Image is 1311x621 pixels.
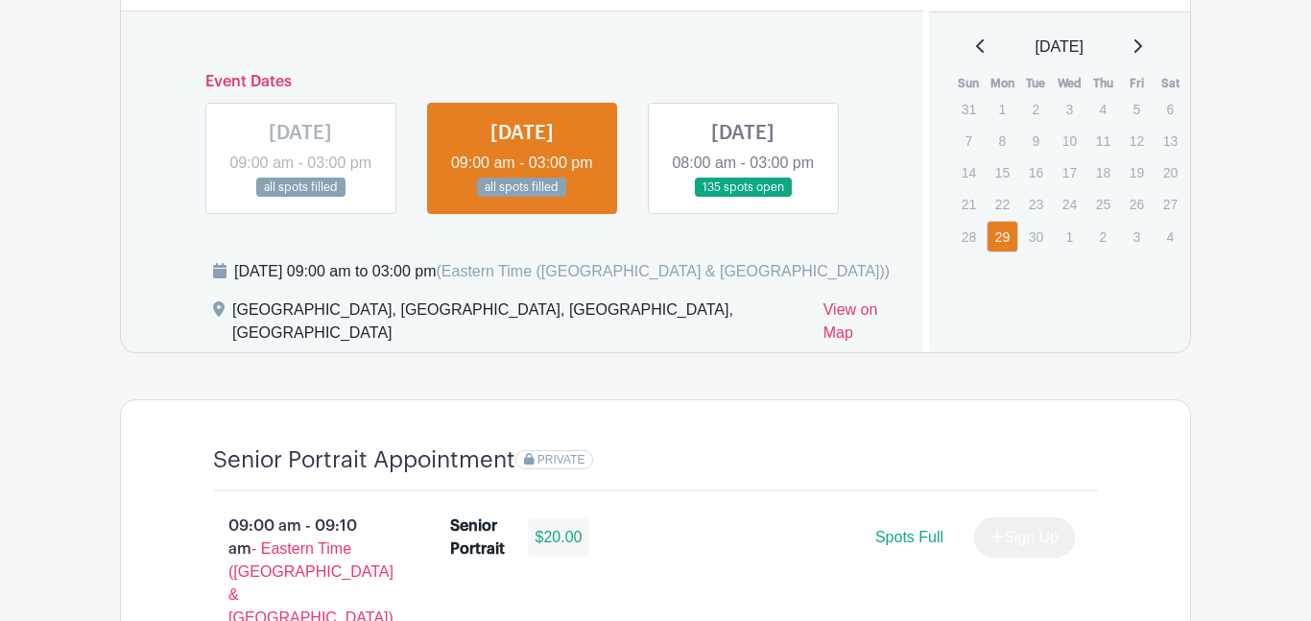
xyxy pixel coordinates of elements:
[953,126,985,155] p: 7
[1087,157,1119,187] p: 18
[1087,126,1119,155] p: 11
[1155,222,1186,251] p: 4
[1121,126,1153,155] p: 12
[953,189,985,219] p: 21
[1020,126,1052,155] p: 9
[190,73,854,91] h6: Event Dates
[1154,74,1187,93] th: Sat
[987,94,1018,124] p: 1
[875,529,943,545] span: Spots Full
[987,221,1018,252] a: 29
[1019,74,1053,93] th: Tue
[1155,94,1186,124] p: 6
[1155,157,1186,187] p: 20
[450,514,505,561] div: Senior Portrait
[953,94,985,124] p: 31
[1086,74,1120,93] th: Thu
[1087,189,1119,219] p: 25
[436,263,890,279] span: (Eastern Time ([GEOGRAPHIC_DATA] & [GEOGRAPHIC_DATA]))
[953,222,985,251] p: 28
[1053,74,1086,93] th: Wed
[1054,157,1085,187] p: 17
[953,157,985,187] p: 14
[1121,189,1153,219] p: 26
[1054,222,1085,251] p: 1
[528,518,590,557] div: $20.00
[234,260,890,283] div: [DATE] 09:00 am to 03:00 pm
[823,299,900,352] a: View on Map
[1087,222,1119,251] p: 2
[1036,36,1084,59] span: [DATE]
[952,74,986,93] th: Sun
[1020,94,1052,124] p: 2
[1120,74,1154,93] th: Fri
[1054,94,1085,124] p: 3
[1020,157,1052,187] p: 16
[987,126,1018,155] p: 8
[1155,189,1186,219] p: 27
[987,189,1018,219] p: 22
[213,446,515,474] h4: Senior Portrait Appointment
[987,157,1018,187] p: 15
[1020,189,1052,219] p: 23
[1121,94,1153,124] p: 5
[1020,222,1052,251] p: 30
[1121,222,1153,251] p: 3
[1054,189,1085,219] p: 24
[1087,94,1119,124] p: 4
[1054,126,1085,155] p: 10
[232,299,808,352] div: [GEOGRAPHIC_DATA], [GEOGRAPHIC_DATA], [GEOGRAPHIC_DATA], [GEOGRAPHIC_DATA]
[537,453,585,466] span: PRIVATE
[1155,126,1186,155] p: 13
[1121,157,1153,187] p: 19
[986,74,1019,93] th: Mon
